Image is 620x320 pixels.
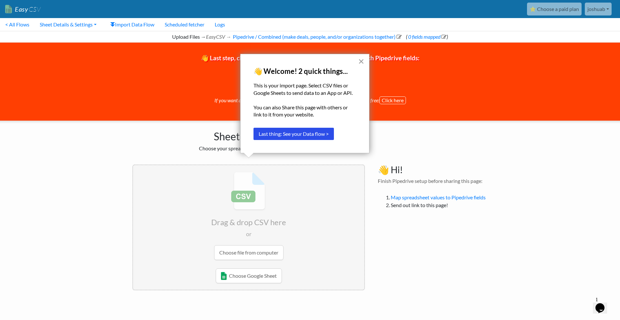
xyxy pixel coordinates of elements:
[216,268,282,283] a: Choose Google Sheet
[407,34,447,40] a: 0 fields mapped
[132,127,365,143] h1: Sheet Import
[253,128,334,140] button: Last thing: See your Data flow >
[253,67,356,75] p: 👋 Welcome! 2 quick things...
[210,18,230,31] a: Logs
[253,104,356,118] p: You can also Share this page with others or link to it from your website.
[527,3,582,15] a: ⭐ Choose a paid plan
[378,165,488,175] h3: 👋 Hi!
[378,178,488,184] h4: Finish Pipedrive setup before sharing this page:
[28,5,41,13] span: CSV
[391,201,488,209] li: Send out link to this page!
[232,34,402,40] a: Pipedrive / Combined (make deals, people, and/or organizations together)
[358,56,364,66] button: Close
[391,194,486,200] a: Map spreadsheet values to Pipedrive fields
[5,3,41,16] a: EasyCSV
[585,3,612,15] a: joshuab
[35,18,102,31] a: Sheet Details & Settings
[206,34,231,40] i: EasyCSV →
[593,294,614,314] iframe: chat widget
[406,34,448,40] span: ( )
[105,18,160,31] a: Import Data Flow
[253,82,356,96] p: This is your import page. Select CSV files or Google Sheets to send data to an App or API.
[2,85,618,109] p: If you want an EasyCSV Account Manager to finish setting everything up for free:
[379,96,406,104] button: Click here
[160,18,210,31] a: Scheduled fetcher
[201,54,419,62] span: 👋 Last step, choose what spreadsheet columns populate which Pipedrive fields:
[132,145,365,151] h2: Choose your spreadsheet below to import.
